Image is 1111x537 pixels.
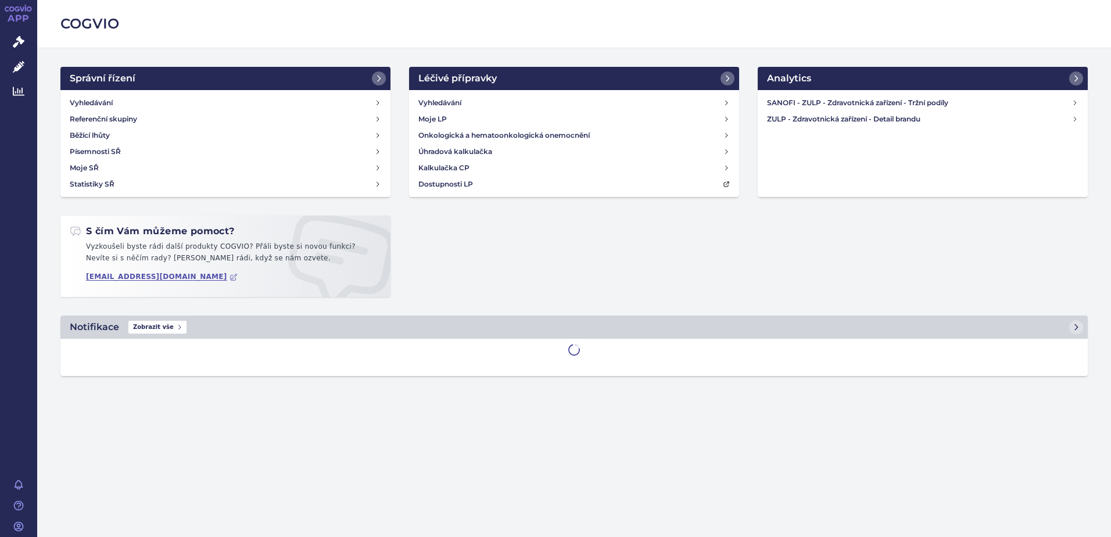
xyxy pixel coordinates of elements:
a: Léčivé přípravky [409,67,739,90]
h4: Vyhledávání [418,97,461,109]
a: NotifikaceZobrazit vše [60,316,1088,339]
a: Kalkulačka CP [414,160,734,176]
h4: SANOFI - ZULP - Zdravotnická zařízení - Tržní podíly [767,97,1071,109]
h4: Písemnosti SŘ [70,146,121,157]
h2: Správní řízení [70,71,135,85]
h4: Kalkulačka CP [418,162,470,174]
a: SANOFI - ZULP - Zdravotnická zařízení - Tržní podíly [762,95,1083,111]
a: Analytics [758,67,1088,90]
a: Referenční skupiny [65,111,386,127]
a: Běžící lhůty [65,127,386,144]
h4: Běžící lhůty [70,130,110,141]
h2: Analytics [767,71,811,85]
h4: Statistiky SŘ [70,178,114,190]
h4: Referenční skupiny [70,113,137,125]
a: Moje LP [414,111,734,127]
h2: COGVIO [60,14,1088,34]
h4: Vyhledávání [70,97,113,109]
h4: Moje LP [418,113,447,125]
h4: ZULP - Zdravotnická zařízení - Detail brandu [767,113,1071,125]
h2: Léčivé přípravky [418,71,497,85]
p: Vyzkoušeli byste rádi další produkty COGVIO? Přáli byste si novou funkci? Nevíte si s něčím rady?... [70,241,381,268]
a: Vyhledávání [414,95,734,111]
span: Zobrazit vše [128,321,187,334]
a: Moje SŘ [65,160,386,176]
a: Písemnosti SŘ [65,144,386,160]
h4: Úhradová kalkulačka [418,146,492,157]
a: [EMAIL_ADDRESS][DOMAIN_NAME] [86,273,238,281]
a: Úhradová kalkulačka [414,144,734,160]
a: Správní řízení [60,67,390,90]
a: ZULP - Zdravotnická zařízení - Detail brandu [762,111,1083,127]
h4: Dostupnosti LP [418,178,473,190]
a: Statistiky SŘ [65,176,386,192]
a: Dostupnosti LP [414,176,734,192]
h2: Notifikace [70,320,119,334]
h4: Moje SŘ [70,162,99,174]
a: Vyhledávání [65,95,386,111]
a: Onkologická a hematoonkologická onemocnění [414,127,734,144]
h4: Onkologická a hematoonkologická onemocnění [418,130,590,141]
h2: S čím Vám můžeme pomoct? [70,225,235,238]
